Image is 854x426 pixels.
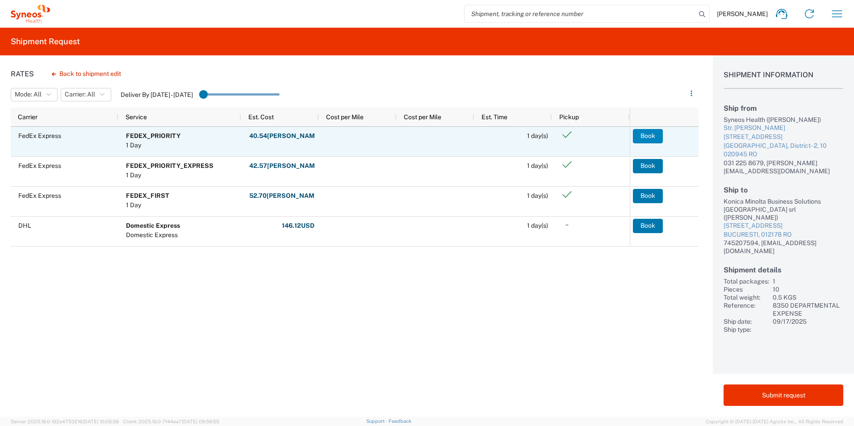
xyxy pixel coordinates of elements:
[773,285,843,293] div: 10
[527,192,548,199] span: 1 day(s)
[724,230,843,239] div: BUCURESTI, 012178 RO
[724,266,843,274] h2: Shipment details
[126,132,180,139] b: FEDEX_PRIORITY
[633,159,663,173] button: Book
[126,113,147,121] span: Service
[249,129,322,143] button: 40.54[PERSON_NAME]
[126,171,213,180] div: 1 Day
[249,132,321,140] strong: 40.54 [PERSON_NAME]
[724,159,843,175] div: 031 225 8679, [PERSON_NAME][EMAIL_ADDRESS][DOMAIN_NAME]
[773,317,843,326] div: 09/17/2025
[724,124,843,159] a: Str. [PERSON_NAME][STREET_ADDRESS][GEOGRAPHIC_DATA], District - 2, 10 020945 RO
[281,219,315,233] button: 146.12USD
[527,162,548,169] span: 1 day(s)
[773,301,843,317] div: 8350 DEPARTMENTAL EXPENSE
[724,104,843,113] h2: Ship from
[126,230,180,240] div: Domestic Express
[11,88,58,101] button: Mode: All
[773,293,843,301] div: 0.5 KGS
[724,142,843,159] div: [GEOGRAPHIC_DATA], District - 2, 10 020945 RO
[61,88,111,101] button: Carrier: All
[633,129,663,143] button: Book
[18,192,61,199] span: FedEx Express
[633,189,663,203] button: Book
[45,66,128,82] button: Back to shipment edit
[724,301,769,317] div: Reference:
[126,162,213,169] b: FEDEX_PRIORITY_EXPRESS
[724,221,843,239] a: [STREET_ADDRESS]BUCURESTI, 012178 RO
[83,419,119,424] span: [DATE] 10:05:38
[126,192,169,199] b: FEDEX_FIRST
[527,132,548,139] span: 1 day(s)
[724,239,843,255] div: 745207594, [EMAIL_ADDRESS][DOMAIN_NAME]
[724,116,843,124] div: Syneos Health ([PERSON_NAME])
[717,10,768,18] span: [PERSON_NAME]
[724,221,843,230] div: [STREET_ADDRESS]
[724,71,843,89] h1: Shipment Information
[481,113,507,121] span: Est. Time
[18,113,38,121] span: Carrier
[249,159,322,173] button: 42.57[PERSON_NAME]
[773,277,843,285] div: 1
[15,90,42,99] span: Mode: All
[724,124,843,141] div: Str. [PERSON_NAME][STREET_ADDRESS]
[724,384,843,406] button: Submit request
[724,293,769,301] div: Total weight:
[248,113,274,121] span: Est. Cost
[282,221,314,230] strong: 146.12 USD
[249,162,321,170] strong: 42.57 [PERSON_NAME]
[724,285,769,293] div: Pieces
[126,200,169,210] div: 1 Day
[724,197,843,221] div: Konica Minolta Business Solutions [GEOGRAPHIC_DATA] srl ([PERSON_NAME])
[633,219,663,233] button: Book
[465,5,696,22] input: Shipment, tracking or reference number
[18,162,61,169] span: FedEx Express
[326,113,364,121] span: Cost per Mile
[11,419,119,424] span: Server: 2025.19.0-192a4753216
[724,317,769,326] div: Ship date:
[126,141,180,150] div: 1 Day
[404,113,441,121] span: Cost per Mile
[366,418,389,424] a: Support
[724,186,843,194] h2: Ship to
[11,70,34,78] h1: Rates
[121,91,193,99] label: Deliver By [DATE] - [DATE]
[706,418,843,426] span: Copyright © [DATE]-[DATE] Agistix Inc., All Rights Reserved
[389,418,411,424] a: Feedback
[724,326,769,334] div: Ship type:
[527,222,548,229] span: 1 day(s)
[123,419,219,424] span: Client: 2025.19.0-7f44ea7
[18,132,61,139] span: FedEx Express
[126,222,180,229] b: Domestic Express
[65,90,95,99] span: Carrier: All
[249,189,321,203] button: 52.70[PERSON_NAME]
[249,192,321,200] strong: 52.70 [PERSON_NAME]
[559,113,579,121] span: Pickup
[182,419,219,424] span: [DATE] 09:58:55
[18,222,31,229] span: DHL
[724,277,769,285] div: Total packages:
[11,36,80,47] h2: Shipment Request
